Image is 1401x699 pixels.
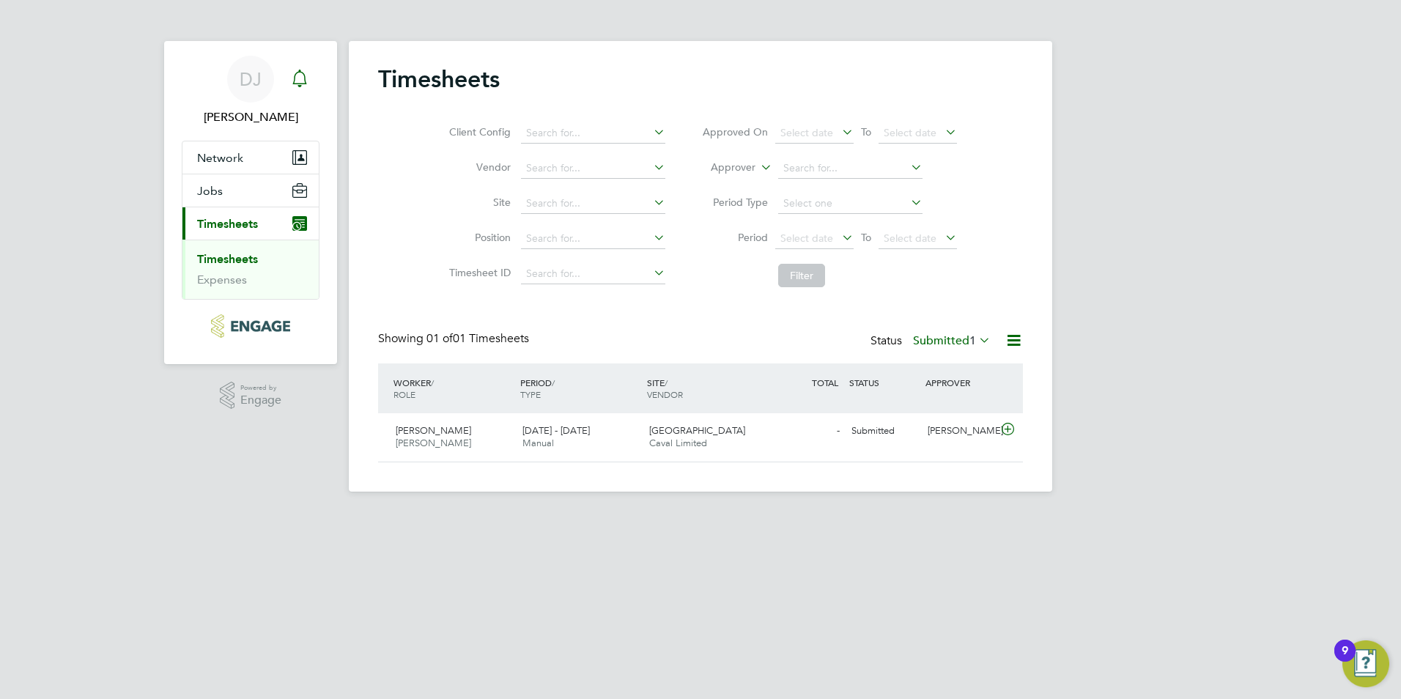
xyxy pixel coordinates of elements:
span: Powered by [240,382,281,394]
div: PERIOD [517,369,643,407]
label: Submitted [913,333,991,348]
span: To [857,122,876,141]
span: 1 [969,333,976,348]
span: Daryl Jackson [182,108,319,126]
a: Powered byEngage [220,382,282,410]
span: [PERSON_NAME] [396,424,471,437]
span: VENDOR [647,388,683,400]
span: Jobs [197,184,223,198]
span: Network [197,151,243,165]
span: 01 Timesheets [426,331,529,346]
span: Engage [240,394,281,407]
button: Network [182,141,319,174]
label: Site [445,196,511,209]
h2: Timesheets [378,64,500,94]
a: DJ[PERSON_NAME] [182,56,319,126]
span: 01 of [426,331,453,346]
span: [PERSON_NAME] [396,437,471,449]
span: / [552,377,555,388]
div: STATUS [846,369,922,396]
span: Select date [884,232,936,245]
input: Search for... [521,229,665,249]
label: Timesheet ID [445,266,511,279]
input: Search for... [521,193,665,214]
span: Caval Limited [649,437,707,449]
span: To [857,228,876,247]
button: Filter [778,264,825,287]
span: Select date [780,232,833,245]
input: Select one [778,193,923,214]
img: bandk-logo-retina.png [211,314,289,338]
span: DJ [240,70,262,89]
div: Submitted [846,419,922,443]
label: Approved On [702,125,768,138]
div: SITE [643,369,770,407]
span: TOTAL [812,377,838,388]
a: Timesheets [197,252,258,266]
span: [DATE] - [DATE] [522,424,590,437]
div: WORKER [390,369,517,407]
button: Timesheets [182,207,319,240]
span: Select date [780,126,833,139]
span: TYPE [520,388,541,400]
label: Client Config [445,125,511,138]
span: / [665,377,668,388]
input: Search for... [521,123,665,144]
div: APPROVER [922,369,998,396]
nav: Main navigation [164,41,337,364]
button: Jobs [182,174,319,207]
div: Timesheets [182,240,319,299]
label: Position [445,231,511,244]
a: Go to home page [182,314,319,338]
div: [PERSON_NAME] [922,419,998,443]
input: Search for... [521,264,665,284]
span: Timesheets [197,217,258,231]
input: Search for... [521,158,665,179]
span: [GEOGRAPHIC_DATA] [649,424,745,437]
div: - [769,419,846,443]
div: Showing [378,331,532,347]
span: ROLE [393,388,415,400]
label: Approver [690,160,755,175]
span: / [431,377,434,388]
button: Open Resource Center, 9 new notifications [1342,640,1389,687]
div: Status [870,331,994,352]
label: Vendor [445,160,511,174]
input: Search for... [778,158,923,179]
label: Period [702,231,768,244]
div: 9 [1342,651,1348,670]
span: Select date [884,126,936,139]
label: Period Type [702,196,768,209]
a: Expenses [197,273,247,286]
span: Manual [522,437,554,449]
